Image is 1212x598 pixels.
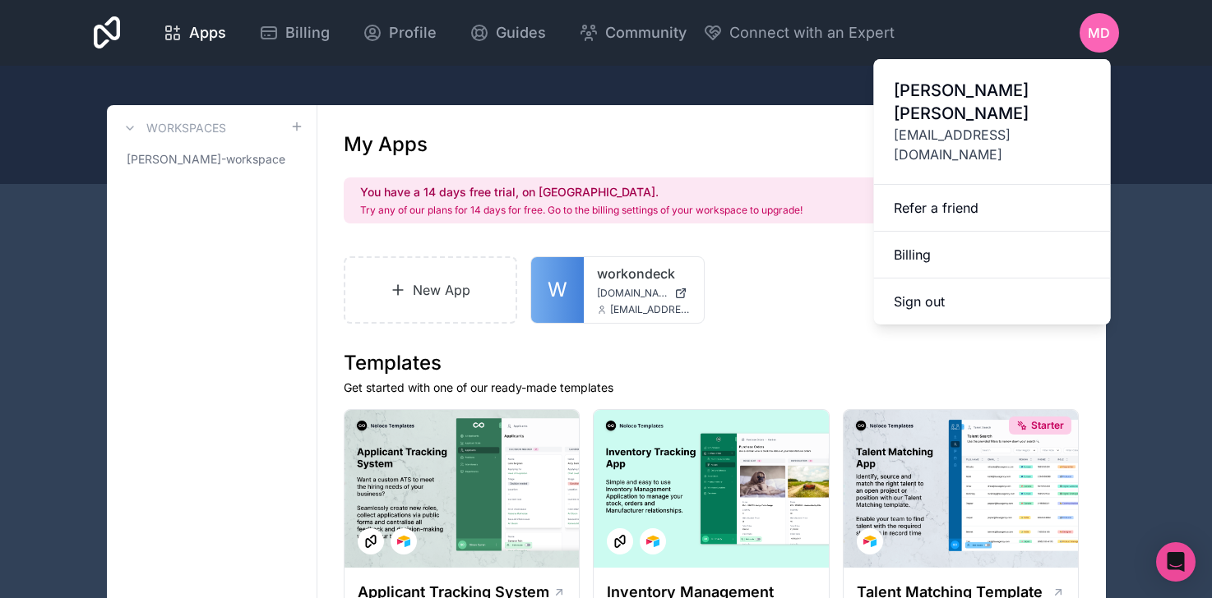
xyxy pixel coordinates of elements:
[120,118,226,138] a: Workspaces
[863,535,877,548] img: Airtable Logo
[874,232,1111,278] a: Billing
[127,151,285,168] span: [PERSON_NAME]-workspace
[360,204,803,217] p: Try any of our plans for 14 days for free. Go to the billing settings of your workspace to upgrade!
[566,15,700,51] a: Community
[548,277,567,303] span: W
[285,21,330,44] span: Billing
[894,125,1091,164] span: [EMAIL_ADDRESS][DOMAIN_NAME]
[1088,23,1110,43] span: MD
[344,256,518,324] a: New App
[610,303,691,316] span: [EMAIL_ADDRESS][DOMAIN_NAME]
[605,21,687,44] span: Community
[597,287,668,300] span: [DOMAIN_NAME]
[146,120,226,136] h3: Workspaces
[150,15,239,51] a: Apps
[344,350,1080,376] h1: Templates
[531,257,584,323] a: W
[344,131,428,158] h1: My Apps
[397,535,410,548] img: Airtable Logo
[874,278,1111,324] button: Sign out
[1156,542,1196,582] div: Open Intercom Messenger
[1031,419,1064,432] span: Starter
[646,535,659,548] img: Airtable Logo
[703,21,895,44] button: Connect with an Expert
[344,379,1080,396] p: Get started with one of our ready-made templates
[246,15,343,51] a: Billing
[496,21,546,44] span: Guides
[874,185,1111,232] a: Refer a friend
[729,21,895,44] span: Connect with an Expert
[189,21,226,44] span: Apps
[894,79,1091,125] span: [PERSON_NAME] [PERSON_NAME]
[389,21,437,44] span: Profile
[456,15,559,51] a: Guides
[120,145,303,174] a: [PERSON_NAME]-workspace
[597,264,691,283] a: workondeck
[597,287,691,300] a: [DOMAIN_NAME]
[349,15,450,51] a: Profile
[360,184,803,200] h2: You have a 14 days free trial, on [GEOGRAPHIC_DATA].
